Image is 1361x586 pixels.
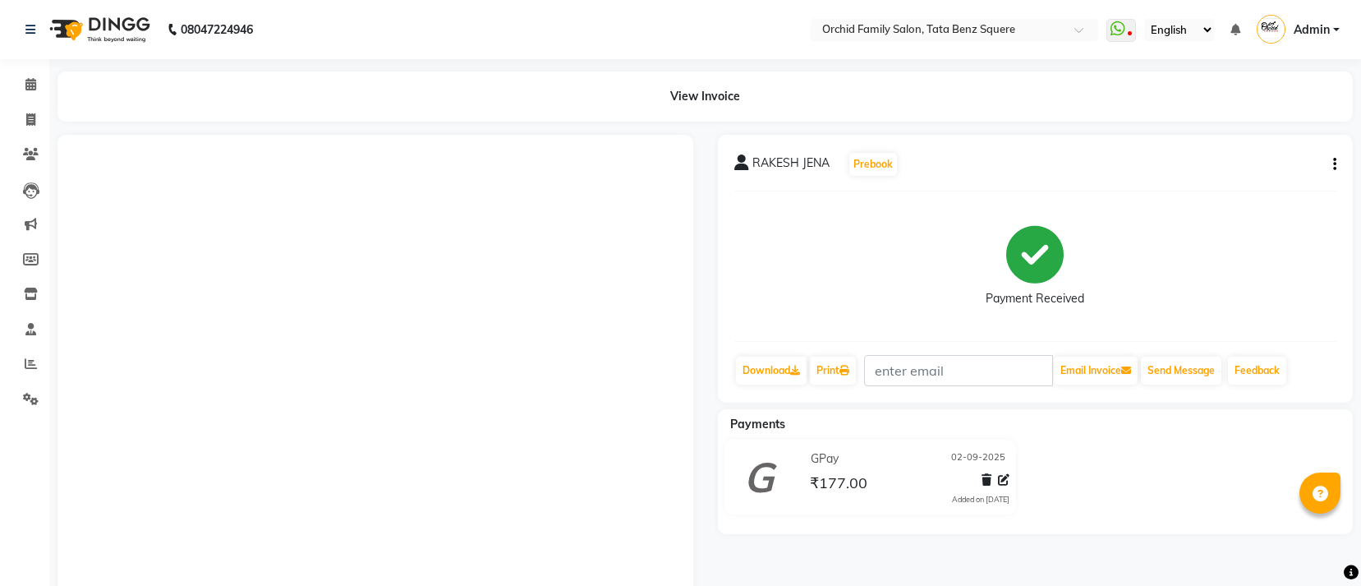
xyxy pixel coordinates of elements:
[849,153,897,176] button: Prebook
[752,155,830,178] span: RAKESH JENA
[810,473,867,496] span: ₹177.00
[42,7,154,53] img: logo
[730,417,785,431] span: Payments
[810,357,856,385] a: Print
[1292,520,1345,570] iframe: chat widget
[57,72,1353,122] div: View Invoice
[952,494,1009,505] div: Added on [DATE]
[1294,21,1330,39] span: Admin
[736,357,807,385] a: Download
[1257,15,1285,44] img: Admin
[951,450,1005,468] span: 02-09-2025
[864,355,1053,386] input: enter email
[986,290,1084,307] div: Payment Received
[181,7,253,53] b: 08047224946
[1141,357,1221,385] button: Send Message
[1054,357,1138,385] button: Email Invoice
[1228,357,1286,385] a: Feedback
[811,450,839,468] span: GPay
